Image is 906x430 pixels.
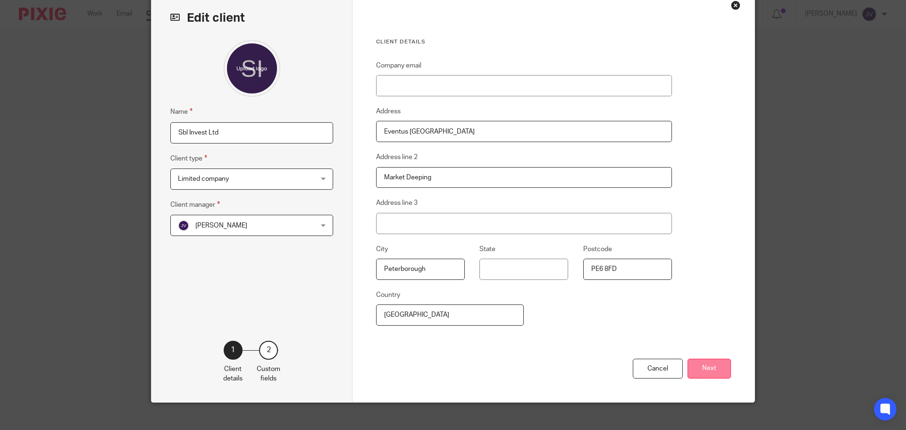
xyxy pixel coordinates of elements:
label: Name [170,106,193,117]
h3: Client details [376,38,672,46]
label: Postcode [583,245,612,254]
p: Client details [223,364,243,384]
label: Address line 3 [376,198,418,208]
span: [PERSON_NAME] [195,222,247,229]
label: Address [376,107,401,116]
button: Next [688,359,731,379]
label: City [376,245,388,254]
div: 2 [259,341,278,360]
span: Limited company [178,176,229,182]
label: Client type [170,153,207,164]
div: Close this dialog window [731,0,740,10]
label: Address line 2 [376,152,418,162]
label: Company email [376,61,421,70]
h2: Edit client [170,10,333,26]
p: Custom fields [257,364,280,384]
label: State [479,245,495,254]
img: svg%3E [178,220,189,231]
div: 1 [224,341,243,360]
div: Cancel [633,359,683,379]
label: Country [376,290,400,300]
label: Client manager [170,199,220,210]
